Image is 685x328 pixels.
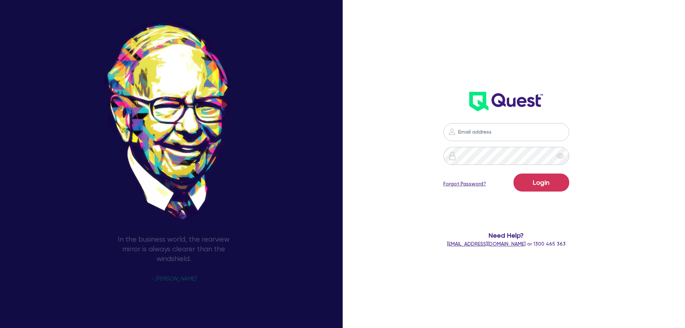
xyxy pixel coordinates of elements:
img: wH2k97JdezQIQAAAABJRU5ErkJggg== [469,92,543,111]
span: or 1300 465 363 [447,241,566,247]
img: icon-password [448,127,456,136]
input: Email address [443,123,569,141]
span: eye [557,152,564,159]
span: Need Help? [415,230,598,240]
button: Login [513,174,569,192]
img: icon-password [448,152,457,160]
span: - [PERSON_NAME] [151,276,196,282]
a: Forgot Password? [443,180,486,188]
a: [EMAIL_ADDRESS][DOMAIN_NAME] [447,241,526,247]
